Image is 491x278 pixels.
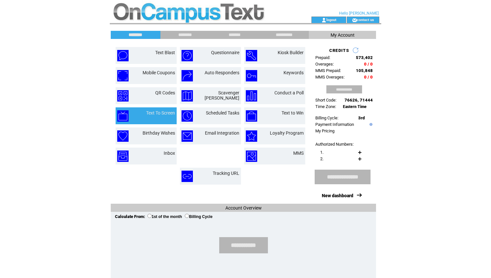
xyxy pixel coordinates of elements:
[185,214,189,218] input: Billing Cycle
[117,90,129,102] img: qr-codes.png
[182,171,193,182] img: tracking-url.png
[356,68,373,73] span: 105,848
[182,70,193,81] img: auto-responders.png
[182,90,193,102] img: scavenger-hunt.png
[315,62,334,66] span: Overages:
[315,104,336,109] span: Time Zone:
[315,128,334,133] a: My Pricing
[246,70,257,81] img: keywords.png
[320,150,323,155] span: 1.
[339,11,379,16] span: Hello [PERSON_NAME]
[155,50,175,55] a: Text Blast
[117,70,129,81] img: mobile-coupons.png
[117,50,129,61] img: text-blast.png
[143,70,175,75] a: Mobile Coupons
[358,115,365,120] span: 3rd
[147,214,152,218] input: 1st of the month
[206,110,239,115] a: Scheduled Tasks
[368,123,372,126] img: help.gif
[211,50,239,55] a: Questionnaire
[205,130,239,136] a: Email Integration
[246,110,257,122] img: text-to-win.png
[246,50,257,61] img: kiosk-builder.png
[331,32,355,38] span: My Account
[315,122,354,127] a: Payment Information
[147,214,182,219] label: 1st of the month
[146,110,175,115] a: Text To Screen
[185,214,212,219] label: Billing Cycle
[320,156,323,161] span: 2.
[282,110,304,115] a: Text to Win
[293,151,304,156] a: MMS
[164,151,175,156] a: Inbox
[246,90,257,102] img: conduct-a-poll.png
[315,75,345,79] span: MMS Overages:
[343,104,367,109] span: Eastern Time
[246,130,257,142] img: loyalty-program.png
[364,62,373,66] span: 0 / 0
[326,18,336,22] a: logout
[322,193,353,198] a: New dashboard
[205,70,239,75] a: Auto Responders
[115,214,145,219] span: Calculate From:
[345,98,373,103] span: 76626, 71444
[117,110,129,122] img: text-to-screen.png
[278,50,304,55] a: Kiosk Builder
[246,151,257,162] img: mms.png
[155,90,175,95] a: QR Codes
[352,18,357,23] img: contact_us_icon.gif
[182,130,193,142] img: email-integration.png
[315,115,338,120] span: Billing Cycle:
[321,18,326,23] img: account_icon.gif
[315,55,330,60] span: Prepaid:
[270,130,304,136] a: Loyalty Program
[205,90,239,101] a: Scavenger [PERSON_NAME]
[283,70,304,75] a: Keywords
[225,205,262,211] span: Account Overview
[117,151,129,162] img: inbox.png
[329,48,349,53] span: CREDITS
[315,98,336,103] span: Short Code:
[182,50,193,61] img: questionnaire.png
[364,75,373,79] span: 0 / 0
[315,142,354,147] span: Authorized Numbers:
[117,130,129,142] img: birthday-wishes.png
[274,90,304,95] a: Conduct a Poll
[356,55,373,60] span: 573,402
[357,18,374,22] a: contact us
[213,171,239,176] a: Tracking URL
[182,110,193,122] img: scheduled-tasks.png
[315,68,341,73] span: MMS Prepaid:
[143,130,175,136] a: Birthday Wishes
